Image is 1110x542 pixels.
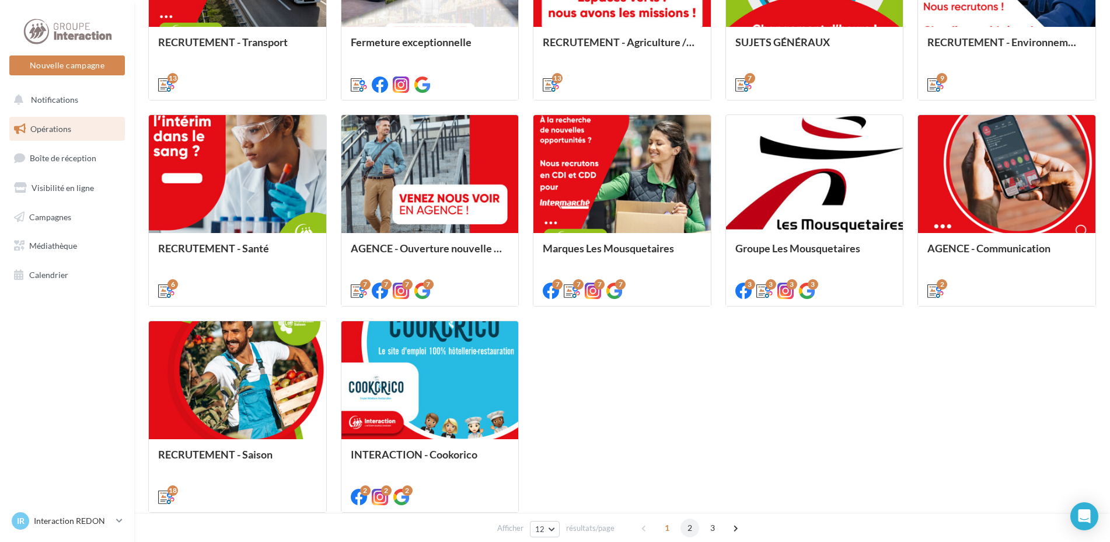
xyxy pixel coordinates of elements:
[402,485,413,496] div: 2
[1070,502,1098,530] div: Open Intercom Messenger
[703,519,722,537] span: 3
[158,449,317,472] div: RECRUTEMENT - Saison
[7,88,123,112] button: Notifications
[745,279,755,290] div: 3
[351,242,509,266] div: AGENCE - Ouverture nouvelle agence
[766,279,776,290] div: 3
[7,263,127,287] a: Calendrier
[927,36,1086,60] div: RECRUTEMENT - Environnement
[680,519,699,537] span: 2
[7,234,127,258] a: Médiathèque
[937,279,947,290] div: 2
[787,279,797,290] div: 3
[9,510,125,532] a: IR Interaction REDON
[29,270,68,280] span: Calendrier
[615,279,626,290] div: 7
[552,73,563,84] div: 13
[543,36,701,60] div: RECRUTEMENT - Agriculture / Espaces verts
[402,279,413,290] div: 7
[7,176,127,200] a: Visibilité en ligne
[167,279,178,290] div: 6
[9,55,125,75] button: Nouvelle campagne
[808,279,818,290] div: 3
[34,515,111,527] p: Interaction REDON
[497,523,523,534] span: Afficher
[167,485,178,496] div: 18
[158,36,317,60] div: RECRUTEMENT - Transport
[29,241,77,251] span: Médiathèque
[17,515,25,527] span: IR
[32,183,94,193] span: Visibilité en ligne
[351,36,509,60] div: Fermeture exceptionnelle
[167,73,178,84] div: 13
[351,449,509,472] div: INTERACTION - Cookorico
[29,211,71,221] span: Campagnes
[7,145,127,171] a: Boîte de réception
[937,73,947,84] div: 9
[158,242,317,266] div: RECRUTEMENT - Santé
[594,279,605,290] div: 7
[31,95,78,105] span: Notifications
[658,519,676,537] span: 1
[927,242,1086,266] div: AGENCE - Communication
[535,524,545,534] span: 12
[530,521,560,537] button: 12
[543,242,701,266] div: Marques Les Mousquetaires
[7,117,127,141] a: Opérations
[745,73,755,84] div: 7
[360,485,371,496] div: 2
[381,485,392,496] div: 2
[573,279,584,290] div: 7
[381,279,392,290] div: 7
[735,242,894,266] div: Groupe Les Mousquetaires
[552,279,563,290] div: 7
[7,205,127,230] a: Campagnes
[30,153,96,163] span: Boîte de réception
[566,523,615,534] span: résultats/page
[30,124,71,134] span: Opérations
[360,279,371,290] div: 7
[423,279,434,290] div: 7
[735,36,894,60] div: SUJETS GÉNÉRAUX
